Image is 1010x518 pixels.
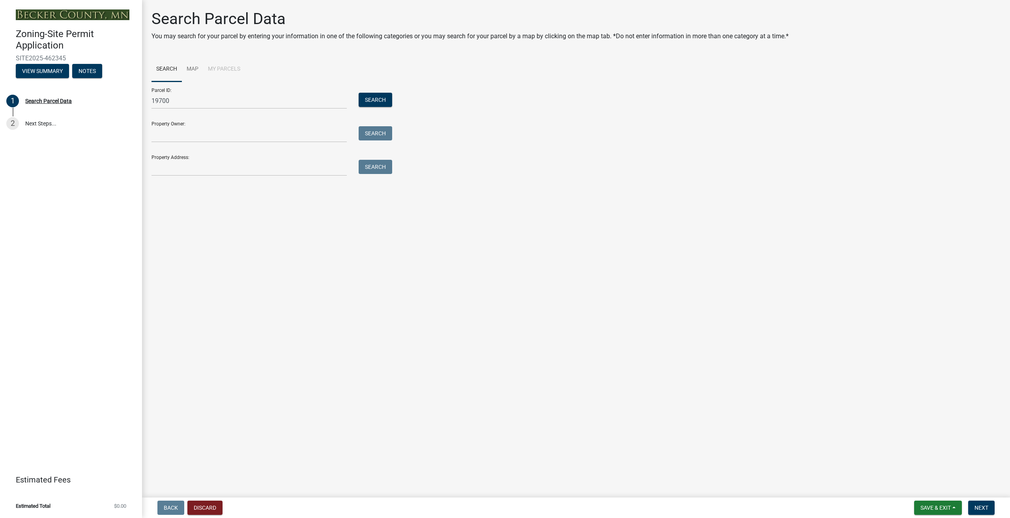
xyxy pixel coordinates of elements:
[359,160,392,174] button: Search
[16,9,129,20] img: Becker County, Minnesota
[187,501,223,515] button: Discard
[16,28,136,51] h4: Zoning-Site Permit Application
[151,9,789,28] h1: Search Parcel Data
[164,505,178,511] span: Back
[157,501,184,515] button: Back
[359,126,392,140] button: Search
[920,505,951,511] span: Save & Exit
[6,95,19,107] div: 1
[151,32,789,41] p: You may search for your parcel by entering your information in one of the following categories or...
[16,64,69,78] button: View Summary
[182,57,203,82] a: Map
[6,117,19,130] div: 2
[114,503,126,509] span: $0.00
[914,501,962,515] button: Save & Exit
[72,68,102,75] wm-modal-confirm: Notes
[359,93,392,107] button: Search
[6,472,129,488] a: Estimated Fees
[16,54,126,62] span: SITE2025-462345
[25,98,72,104] div: Search Parcel Data
[16,503,50,509] span: Estimated Total
[968,501,995,515] button: Next
[16,68,69,75] wm-modal-confirm: Summary
[974,505,988,511] span: Next
[151,57,182,82] a: Search
[72,64,102,78] button: Notes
